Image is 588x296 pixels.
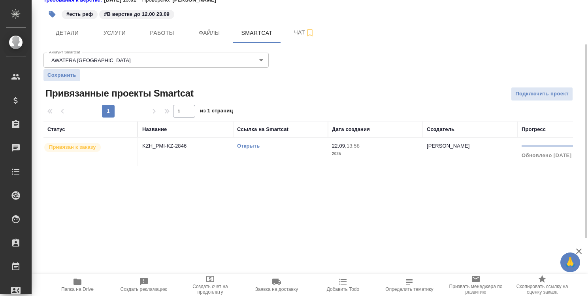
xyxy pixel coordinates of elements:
span: В верстке до 12.00 23.09 [98,10,175,17]
span: Smartcat [238,28,276,38]
span: Чат [285,28,323,38]
button: AWATERA [GEOGRAPHIC_DATA] [49,57,133,64]
span: Привязанные проекты Smartcat [43,87,194,100]
p: 13:58 [347,143,360,149]
p: [PERSON_NAME] [427,143,470,149]
span: Подключить проект [515,89,569,99]
span: Обновлено [DATE] 14:54 [522,152,587,158]
span: есть реф [61,10,98,17]
div: Статус [47,125,65,133]
div: Ссылка на Smartcat [237,125,288,133]
span: Файлы [190,28,228,38]
button: 🙏 [560,252,580,272]
button: Добавить тэг [43,6,61,23]
svg: Подписаться [305,28,315,38]
div: Название [142,125,167,133]
p: #есть реф [66,10,93,18]
a: Открыть [237,143,260,149]
span: Работы [143,28,181,38]
div: Дата создания [332,125,370,133]
span: 🙏 [563,254,577,271]
span: Детали [48,28,86,38]
p: 2025 [332,150,419,158]
span: из 1 страниц [200,106,233,118]
div: AWATERA [GEOGRAPHIC_DATA] [43,53,269,68]
p: #В верстке до 12.00 23.09 [104,10,170,18]
span: Услуги [96,28,134,38]
div: Создатель [427,125,454,133]
p: Привязан к заказу [49,143,96,151]
p: KZH_PMI-KZ-2846 [142,142,229,150]
button: Подключить проект [511,87,573,101]
button: Сохранить [43,69,80,81]
div: Прогресс [522,125,546,133]
p: 22.09, [332,143,347,149]
span: Сохранить [47,71,76,79]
